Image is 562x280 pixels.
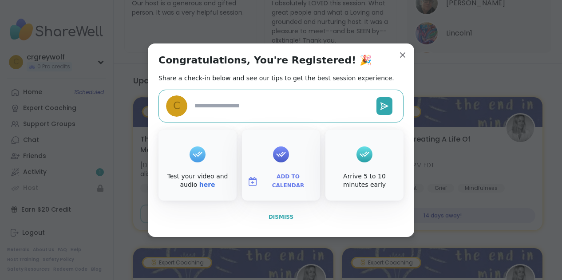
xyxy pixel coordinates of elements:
div: Arrive 5 to 10 minutes early [327,172,402,189]
button: Dismiss [158,208,404,226]
a: here [199,181,215,188]
span: Add to Calendar [261,173,315,190]
h2: Share a check-in below and see our tips to get the best session experience. [158,74,394,83]
span: c [173,98,180,114]
button: Add to Calendar [244,172,318,191]
img: ShareWell Logomark [247,176,258,187]
span: Dismiss [269,214,293,220]
div: Test your video and audio [160,172,235,189]
h1: Congratulations, You're Registered! 🎉 [158,54,372,67]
